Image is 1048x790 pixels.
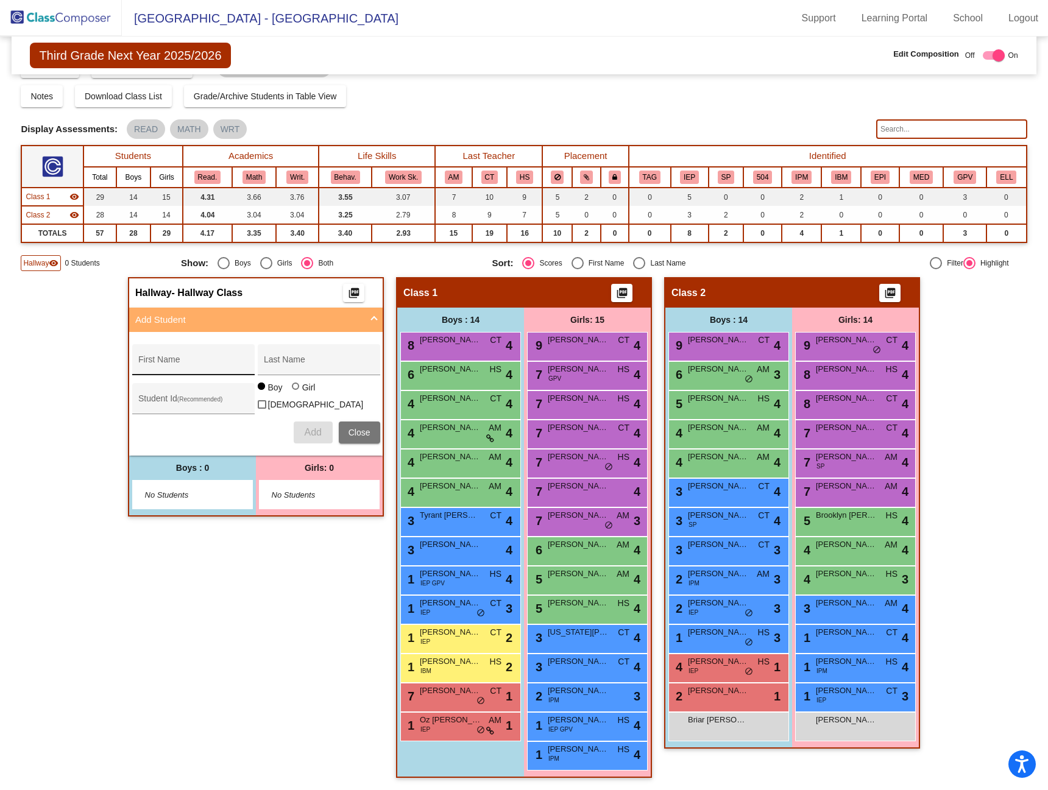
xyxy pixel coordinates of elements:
[420,509,481,521] span: Tyrant [PERSON_NAME]
[276,188,319,206] td: 3.76
[871,171,890,184] button: EPI
[673,368,682,381] span: 6
[899,167,944,188] th: Major Medical
[489,480,501,493] span: AM
[490,392,501,405] span: CT
[533,485,542,498] span: 7
[634,482,640,501] span: 4
[506,395,512,413] span: 4
[986,224,1026,242] td: 0
[673,339,682,352] span: 9
[618,421,629,434] span: CT
[542,146,629,167] th: Placement
[816,334,877,346] span: [PERSON_NAME]
[893,48,959,60] span: Edit Composition
[506,365,512,384] span: 4
[902,453,908,471] span: 4
[506,453,512,471] span: 4
[267,381,283,393] div: Boy
[816,363,877,375] span: [PERSON_NAME]
[757,363,770,376] span: AM
[758,480,770,493] span: CT
[572,224,601,242] td: 2
[339,421,380,443] button: Close
[709,206,743,224] td: 2
[629,146,1027,167] th: Identified
[319,146,435,167] th: Life Skills
[671,287,706,299] span: Class 2
[816,462,824,471] span: SP
[286,171,308,184] button: Writ.
[533,456,542,469] span: 7
[490,334,501,347] span: CT
[420,392,481,404] span: [PERSON_NAME]
[816,480,877,492] span: [PERSON_NAME]
[688,480,749,492] span: [PERSON_NAME]
[435,188,472,206] td: 7
[801,456,810,469] span: 7
[542,224,572,242] td: 10
[21,85,63,107] button: Notes
[507,188,542,206] td: 9
[445,171,463,184] button: AM
[943,167,986,188] th: Good Parent Volunteer
[319,206,372,224] td: 3.25
[435,167,472,188] th: Angie Miller
[181,257,483,269] mat-radio-group: Select an option
[506,424,512,442] span: 4
[629,167,671,188] th: Gifted and Talented
[902,395,908,413] span: 4
[886,421,898,434] span: CT
[639,171,660,184] button: TAG
[347,287,361,304] mat-icon: picture_as_pdf
[996,171,1016,184] button: ELL
[83,224,116,242] td: 57
[232,188,277,206] td: 3.66
[774,482,781,501] span: 4
[150,206,183,224] td: 14
[472,224,507,242] td: 19
[986,167,1026,188] th: English Language Learner
[634,424,640,442] span: 4
[758,334,770,347] span: CT
[243,171,266,184] button: Math
[534,258,562,269] div: Scores
[821,167,861,188] th: Individual Planning Meetings In Process for Behavior
[774,512,781,530] span: 4
[397,308,524,332] div: Boys : 14
[861,167,899,188] th: EpiPen
[709,167,743,188] th: Speech
[319,188,372,206] td: 3.55
[194,91,337,101] span: Grade/Archive Students in Table View
[116,167,150,188] th: Boys
[256,456,383,480] div: Girls: 0
[481,171,498,184] button: CT
[507,224,542,242] td: 16
[172,287,243,299] span: - Hallway Class
[758,392,770,405] span: HS
[821,224,861,242] td: 1
[634,365,640,384] span: 4
[942,258,963,269] div: Filter
[618,392,629,405] span: HS
[885,451,898,464] span: AM
[472,188,507,206] td: 10
[183,224,232,242] td: 4.17
[634,512,640,530] span: 3
[313,258,333,269] div: Both
[671,167,709,188] th: Individualized Education Plan
[150,224,183,242] td: 29
[899,224,944,242] td: 0
[542,167,572,188] th: Keep away students
[899,206,944,224] td: 0
[801,485,810,498] span: 7
[129,456,256,480] div: Boys : 0
[183,188,232,206] td: 4.31
[533,368,542,381] span: 7
[873,345,881,355] span: do_not_disturb_alt
[604,462,613,472] span: do_not_disturb_alt
[883,287,898,304] mat-icon: picture_as_pdf
[618,363,629,376] span: HS
[601,206,629,224] td: 0
[673,426,682,440] span: 4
